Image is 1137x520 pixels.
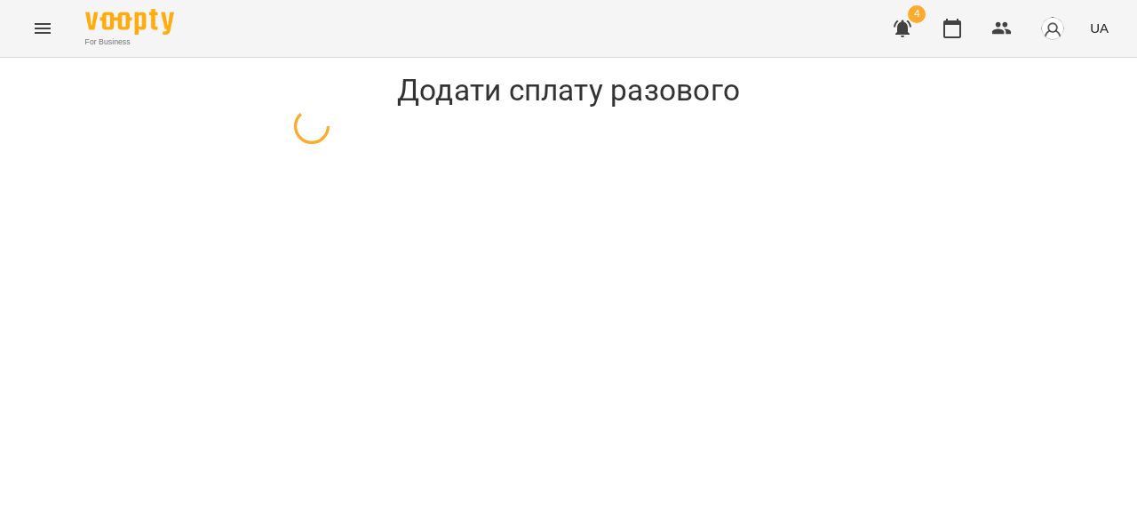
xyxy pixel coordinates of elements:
[1040,16,1065,41] img: avatar_s.png
[1090,19,1109,37] span: UA
[1083,12,1116,44] button: UA
[908,5,926,23] span: 4
[85,9,174,35] img: Voopty Logo
[21,7,64,50] button: Menu
[85,36,174,48] span: For Business
[294,72,843,108] h1: Додати сплату разового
